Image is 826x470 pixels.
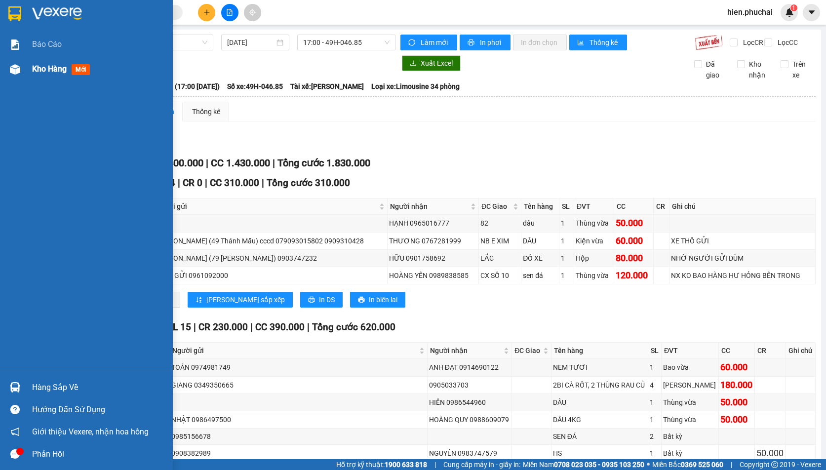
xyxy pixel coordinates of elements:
th: CC [719,343,755,359]
div: CX SỐ 10 [480,270,519,281]
div: NGUYÊN 0983747579 [429,448,511,459]
div: Thùng vừa [576,270,612,281]
div: Hướng dẫn sử dụng [32,402,165,417]
span: In DS [319,294,335,305]
span: ⚪️ [647,463,650,467]
span: Hỗ trợ kỹ thuật: [336,459,427,470]
span: Lọc CC [774,37,799,48]
span: CR 0 [183,177,202,189]
div: TOẢN 0974981749 [171,362,426,373]
div: 1 [650,397,660,408]
span: ĐC Giao [514,345,541,356]
div: GRAP GỬI 0961092000 [155,270,386,281]
div: DÂU [553,397,646,408]
span: Miền Bắc [652,459,723,470]
button: plus [198,4,215,21]
div: 1 [561,270,572,281]
div: NHẬT 0986497500 [171,414,426,425]
img: icon-new-feature [785,8,794,17]
span: Người nhận [390,201,469,212]
span: printer [308,296,315,304]
span: hien.phuchai [719,6,781,18]
span: Tổng cước 620.000 [312,321,395,333]
span: Kho nhận [745,59,773,80]
div: Kiện vừa [576,235,612,246]
span: Loại xe: Limousine 34 phòng [371,81,460,92]
div: 2 [650,431,660,442]
th: Ghi chú [669,198,816,215]
div: HS [553,448,646,459]
div: NHỜ NGƯỜI GỬI DÙM [671,253,814,264]
button: aim [244,4,261,21]
div: NEM TƯƠI [553,362,646,373]
span: printer [358,296,365,304]
span: sync [408,39,417,47]
span: CR 230.000 [198,321,248,333]
span: 1 [792,4,795,11]
div: Thùng vừa [663,414,717,425]
span: Miền Nam [523,459,644,470]
button: downloadXuất Excel [402,55,461,71]
span: | [262,177,264,189]
span: Tổng cước 310.000 [267,177,350,189]
img: solution-icon [10,39,20,50]
div: 1 [561,253,572,264]
div: GIANG 0349350665 [171,380,426,391]
span: In phơi [480,37,503,48]
div: 60.000 [616,234,651,248]
span: Người nhận [430,345,502,356]
button: bar-chartThống kê [569,35,627,50]
span: question-circle [10,405,20,414]
span: Tổng cước 1.830.000 [277,157,370,169]
div: 82 [480,218,519,229]
div: sen đá [523,270,557,281]
span: aim [249,9,256,16]
div: LẮC [480,253,519,264]
span: | [205,177,207,189]
div: 1 [650,414,660,425]
th: CR [755,343,786,359]
div: 4 [650,380,660,391]
div: Thùng vừa [663,397,717,408]
div: DÂU [523,235,557,246]
div: NB E XIM [480,235,519,246]
span: | [178,177,180,189]
span: download [410,60,417,68]
span: file-add [226,9,233,16]
div: dâu [523,218,557,229]
span: Giới thiệu Vexere, nhận hoa hồng [32,426,149,438]
span: | [273,157,275,169]
div: 120.000 [616,269,651,282]
div: 180.000 [720,378,753,392]
span: | [206,157,208,169]
span: In biên lai [369,294,397,305]
span: Xuất Excel [421,58,453,69]
span: message [10,449,20,459]
div: 1 [650,448,660,459]
div: 50.000 [616,216,651,230]
button: syncLàm mới [400,35,457,50]
div: THƯƠNG 0767281999 [389,235,477,246]
th: CC [614,198,653,215]
span: Người gửi [172,345,417,356]
div: 50.000 [720,395,753,409]
span: plus [203,9,210,16]
span: bar-chart [577,39,586,47]
th: ĐVT [662,343,719,359]
span: notification [10,427,20,436]
span: CR 400.000 [153,157,203,169]
div: DÂU 4KG [553,414,646,425]
button: file-add [221,4,238,21]
div: HOÀNG QUY 0988609079 [429,414,511,425]
button: caret-down [803,4,820,21]
div: 1 [561,235,572,246]
div: 1 [561,218,572,229]
div: Bao vừa [663,362,717,373]
sup: 1 [790,4,797,11]
span: Đã giao [702,59,730,80]
span: copyright [771,461,778,468]
span: Số xe: 49H-046.85 [227,81,283,92]
span: sort-ascending [196,296,202,304]
div: SEN ĐÁ [553,431,646,442]
span: | [731,459,732,470]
